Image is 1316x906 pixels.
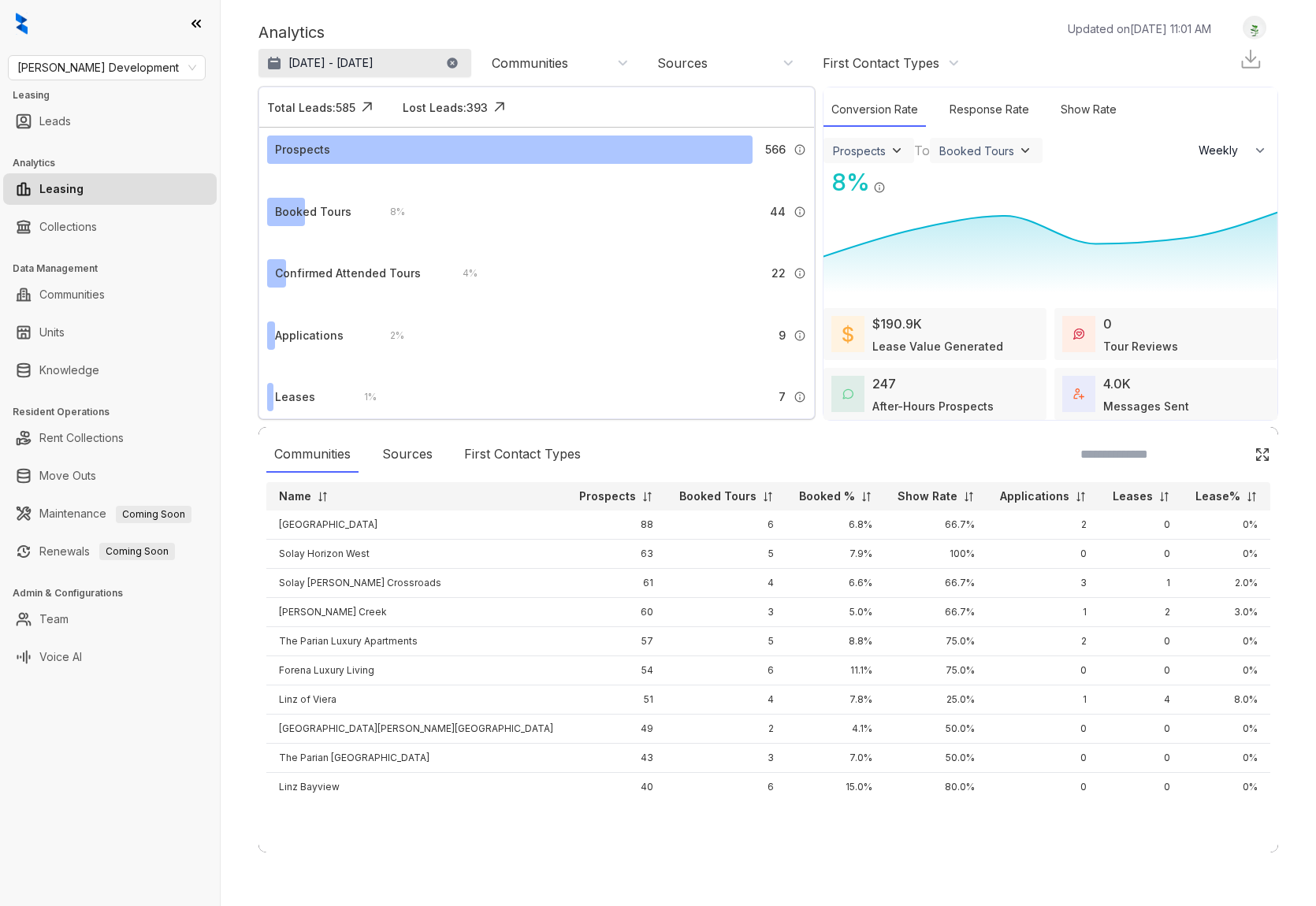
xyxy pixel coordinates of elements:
td: 4 [666,685,786,715]
td: 0% [1183,773,1270,802]
div: Total Leads: 585 [267,99,355,116]
td: 3 [666,744,786,773]
li: Units [3,317,217,348]
div: 0 [1103,314,1112,333]
span: Davis Development [17,56,196,80]
div: Booked Tours [275,203,351,221]
img: logo [16,13,28,35]
img: ViewFilterArrow [1017,143,1033,158]
img: ViewFilterArrow [889,143,905,158]
img: sorting [1075,491,1087,503]
td: 6 [666,773,786,802]
td: 4.1% [786,715,885,744]
td: 1 [1099,569,1182,598]
td: 8.8% [786,627,885,656]
p: Booked Tours [679,488,757,504]
div: 4 % [447,265,478,282]
img: sorting [963,491,975,503]
td: [GEOGRAPHIC_DATA] [266,511,567,540]
p: Prospects [579,488,636,504]
h3: Leasing [13,88,220,102]
div: Sources [657,54,708,72]
p: Analytics [258,20,325,44]
td: 66.7% [885,598,987,627]
td: 0 [987,715,1099,744]
td: 60 [567,598,666,627]
td: 75.0% [885,656,987,685]
td: 0 [1099,540,1182,569]
img: sorting [762,491,774,503]
td: 8.0% [1183,685,1270,715]
h3: Resident Operations [13,405,220,419]
td: 6 [666,656,786,685]
div: 1 % [348,388,377,406]
img: sorting [1246,491,1258,503]
div: Sources [374,436,441,473]
img: Info [794,267,806,280]
div: 4.0K [1103,374,1131,393]
a: Move Outs [39,460,96,492]
div: Lease Value Generated [872,338,1003,355]
img: SearchIcon [1221,447,1235,461]
a: Units [39,317,65,348]
div: After-Hours Prospects [872,398,994,414]
div: Communities [492,54,568,72]
span: 22 [771,265,786,282]
div: Messages Sent [1103,398,1189,414]
td: 6.8% [786,511,885,540]
p: Show Rate [898,488,957,504]
td: Linz of Viera [266,685,567,715]
td: 61 [567,569,666,598]
td: 7.8% [786,685,885,715]
li: Team [3,603,217,635]
li: Move Outs [3,460,217,492]
div: Response Rate [942,93,1037,127]
td: 51 [567,685,666,715]
div: $190.9K [872,314,922,333]
button: [DATE] - [DATE] [258,49,471,77]
td: 5 [666,540,786,569]
img: Click Icon [488,95,511,119]
td: 11.1% [786,656,885,685]
a: RenewalsComing Soon [39,536,175,567]
li: Rent Collections [3,422,217,454]
td: 6 [666,511,786,540]
img: Info [794,391,806,403]
div: 247 [872,374,896,393]
td: 0 [987,540,1099,569]
td: 0 [987,744,1099,773]
div: Booked Tours [939,144,1014,158]
a: Communities [39,279,105,310]
td: [GEOGRAPHIC_DATA][PERSON_NAME][GEOGRAPHIC_DATA] [266,715,567,744]
li: Knowledge [3,355,217,386]
td: The Parian Luxury Apartments [266,627,567,656]
td: 2 [987,627,1099,656]
li: Voice AI [3,641,217,673]
td: 2 [666,715,786,744]
img: sorting [317,491,329,503]
img: LeaseValue [842,325,853,343]
td: 5.0% [786,598,885,627]
td: 0 [1099,511,1182,540]
h3: Data Management [13,262,220,276]
p: Booked % [799,488,855,504]
a: Team [39,603,69,635]
td: 4 [1099,685,1182,715]
div: Communities [266,436,359,473]
span: Coming Soon [99,543,175,560]
td: 0 [987,656,1099,685]
img: Click Icon [886,167,909,191]
td: 50.0% [885,744,987,773]
td: 63 [567,540,666,569]
td: Forena Luxury Living [266,656,567,685]
span: Coming Soon [116,506,191,523]
td: 0 [1099,773,1182,802]
div: 2 % [374,327,404,344]
div: Prospects [275,141,330,158]
li: Maintenance [3,498,217,529]
a: Rent Collections [39,422,124,454]
div: Leases [275,388,315,406]
img: TourReviews [1073,329,1084,340]
p: [DATE] - [DATE] [288,55,374,71]
img: Click Icon [1255,447,1270,462]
